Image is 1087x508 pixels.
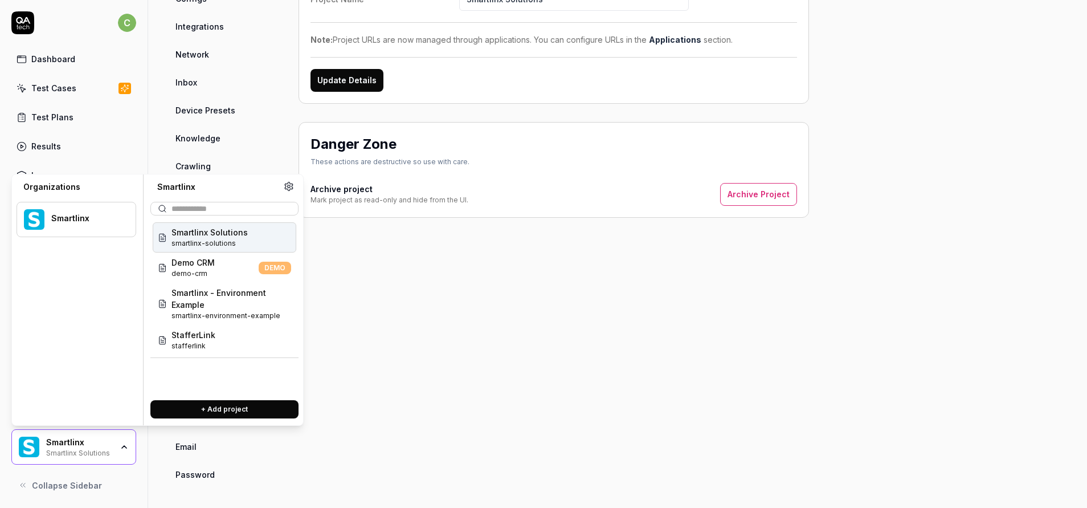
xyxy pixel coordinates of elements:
[51,213,121,223] div: Smartlinx
[11,135,136,157] a: Results
[175,104,235,116] span: Device Presets
[171,329,215,341] span: StafferLink
[171,287,291,311] span: Smartlinx - Environment Example
[32,479,102,491] span: Collapse Sidebar
[310,134,397,155] h2: Danger Zone
[171,226,248,238] span: Smartlinx Solutions
[310,69,383,92] button: Update Details
[171,464,280,485] a: Password
[46,437,112,448] div: Smartlinx
[150,220,299,391] div: Suggestions
[118,11,136,34] button: c
[150,400,299,418] button: + Add project
[649,35,701,44] a: Applications
[11,474,136,497] button: Collapse Sidebar
[171,436,280,457] a: Email
[175,21,224,32] span: Integrations
[310,183,468,195] h4: Archive project
[720,183,797,206] button: Archive Project
[175,160,211,172] span: Crawling
[31,82,76,94] div: Test Cases
[150,181,284,193] div: Smartlinx
[171,341,215,351] span: Project ID: r6Yf
[11,429,136,465] button: Smartlinx LogoSmartlinxSmartlinx Solutions
[24,209,44,230] img: Smartlinx Logo
[259,262,291,274] span: DEMO
[11,106,136,128] a: Test Plans
[46,448,112,457] div: Smartlinx Solutions
[17,202,136,237] button: Smartlinx LogoSmartlinx
[310,195,468,205] div: Mark project as read-only and hide from the UI.
[31,140,61,152] div: Results
[175,441,197,453] span: Email
[11,77,136,99] a: Test Cases
[171,128,280,149] a: Knowledge
[175,48,209,60] span: Network
[118,14,136,32] span: c
[11,164,136,186] a: Issues
[171,100,280,121] a: Device Presets
[171,156,280,177] a: Crawling
[31,169,58,181] div: Issues
[171,44,280,65] a: Network
[31,53,75,65] div: Dashboard
[175,76,197,88] span: Inbox
[19,437,39,457] img: Smartlinx Logo
[310,35,333,44] strong: Note:
[11,48,136,70] a: Dashboard
[310,34,797,46] div: Project URLs are now managed through applications. You can configure URLs in the section.
[171,72,280,93] a: Inbox
[31,111,73,123] div: Test Plans
[284,181,294,195] a: Organization settings
[171,311,291,321] span: Project ID: ZNJI
[171,257,215,269] span: Demo CRM
[175,469,215,481] span: Password
[171,16,280,37] a: Integrations
[171,269,215,279] span: Project ID: IXE0
[310,157,469,167] div: These actions are destructive so use with care.
[175,132,220,144] span: Knowledge
[171,238,248,249] span: Project ID: RpbL
[17,181,136,193] div: Organizations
